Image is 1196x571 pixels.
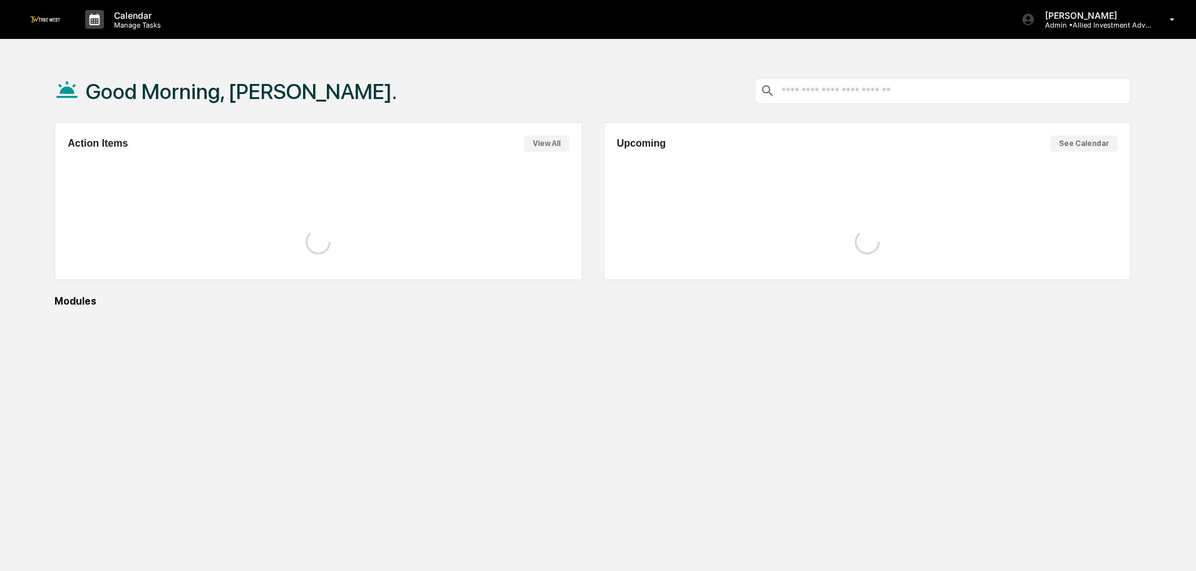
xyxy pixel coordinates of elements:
p: Calendar [104,10,167,21]
img: logo [30,16,60,22]
h2: Action Items [68,138,128,149]
button: View All [524,135,569,152]
p: [PERSON_NAME] [1035,10,1152,21]
div: Modules [54,295,1131,307]
p: Admin • Allied Investment Advisors [1035,21,1152,29]
p: Manage Tasks [104,21,167,29]
button: See Calendar [1050,135,1118,152]
h2: Upcoming [617,138,666,149]
h1: Good Morning, [PERSON_NAME]. [86,79,397,104]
